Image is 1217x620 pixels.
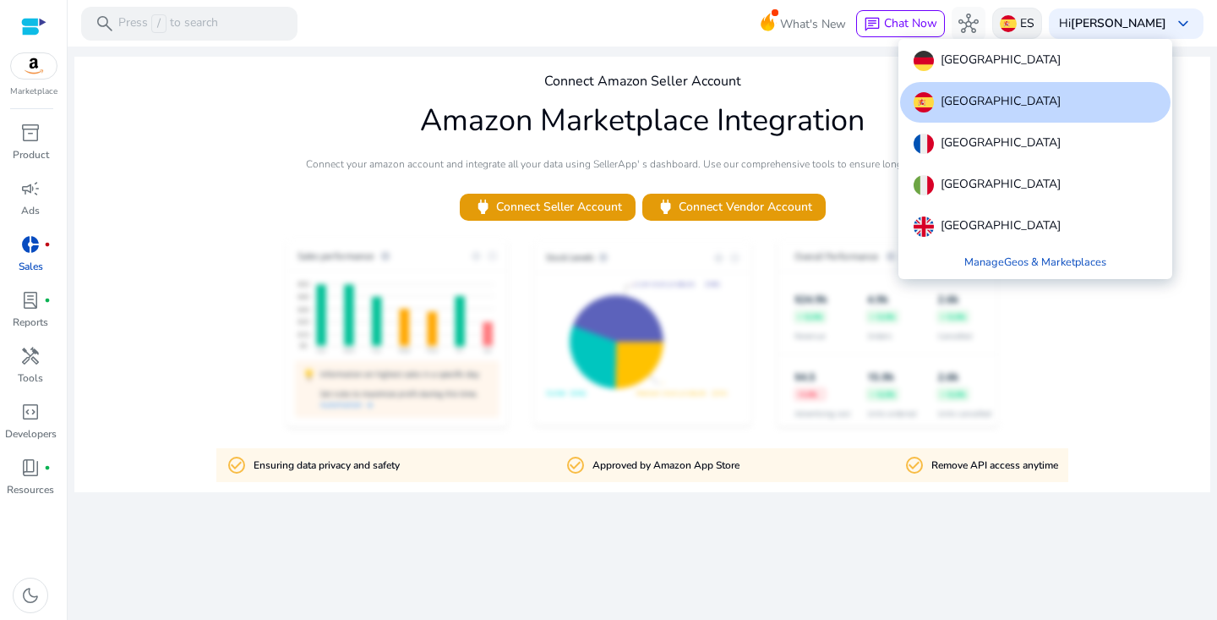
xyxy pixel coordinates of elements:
p: [GEOGRAPHIC_DATA] [941,134,1061,154]
p: [GEOGRAPHIC_DATA] [941,217,1061,237]
img: it.svg [914,175,934,195]
p: [GEOGRAPHIC_DATA] [941,92,1061,112]
img: fr.svg [914,134,934,154]
img: uk.svg [914,217,934,237]
p: [GEOGRAPHIC_DATA] [941,51,1061,71]
a: ManageGeos & Marketplaces [951,247,1120,277]
p: [GEOGRAPHIC_DATA] [941,175,1061,195]
img: es.svg [914,92,934,112]
img: de.svg [914,51,934,71]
